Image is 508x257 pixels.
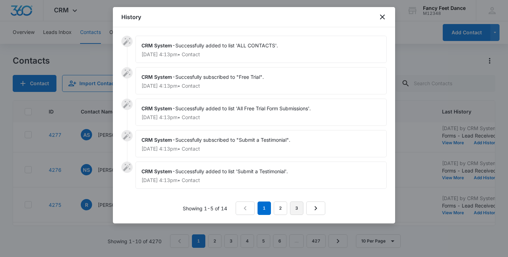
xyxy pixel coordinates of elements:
[141,42,172,48] span: CRM System
[183,205,227,212] p: Showing 1-5 of 14
[378,13,387,21] button: close
[135,162,387,189] div: -
[135,130,387,157] div: -
[175,168,288,174] span: Successfully added to list 'Submit a Testimonial'.
[306,201,325,215] a: Next Page
[135,36,387,63] div: -
[141,105,172,111] span: CRM System
[141,52,381,57] p: [DATE] 4:13pm • Contact
[141,115,381,120] p: [DATE] 4:13pm • Contact
[141,146,381,151] p: [DATE] 4:13pm • Contact
[141,178,381,183] p: [DATE] 4:13pm • Contact
[258,201,271,215] em: 1
[141,83,381,88] p: [DATE] 4:13pm • Contact
[274,201,287,215] a: Page 2
[141,74,172,80] span: CRM System
[175,74,264,80] span: Succesfully subscribed to "Free Trial".
[290,201,303,215] a: Page 3
[135,67,387,94] div: -
[236,201,325,215] nav: Pagination
[175,105,311,111] span: Successfully added to list 'All Free Trial Form Submissions'.
[141,137,172,143] span: CRM System
[175,42,278,48] span: Successfully added to list 'ALL CONTACTS'.
[121,13,141,21] h1: History
[175,137,290,143] span: Succesfully subscribed to "Submit a Testimonial".
[141,168,172,174] span: CRM System
[135,99,387,126] div: -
